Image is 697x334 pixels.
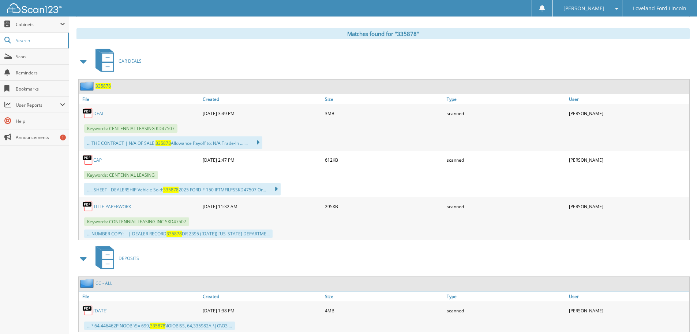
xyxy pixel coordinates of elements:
a: Created [201,291,323,301]
img: PDF.png [82,154,93,165]
span: 335878 [163,187,179,193]
span: Keywords: CENTENNIAL LEASING KD47507 [84,124,177,133]
span: DEPOSITS [119,255,139,261]
div: [DATE] 3:49 PM [201,106,323,121]
div: 295KB [323,199,445,214]
span: Keywords: CONTENNIAL LEASING INC SKD47507 [84,217,189,226]
span: 335878 [155,140,171,146]
div: [DATE] 2:47 PM [201,153,323,167]
span: Help [16,118,65,124]
span: Cabinets [16,21,60,27]
a: User [567,291,689,301]
span: Bookmarks [16,86,65,92]
img: PDF.png [82,108,93,119]
a: [DATE] [93,308,108,314]
iframe: Chat Widget [660,299,697,334]
div: scanned [445,106,567,121]
div: ... NUMBER COPY: __| DEALER RECORD DR 2395 ([DATE]) [US_STATE] DEPARTME... [84,230,273,238]
span: [PERSON_NAME] [563,6,604,11]
a: DEAL [93,110,104,117]
a: File [79,94,201,104]
img: PDF.png [82,201,93,212]
a: CC - ALL [95,280,112,286]
img: folder2.png [80,81,95,91]
span: Announcements [16,134,65,140]
div: [PERSON_NAME] [567,199,689,214]
div: scanned [445,153,567,167]
img: folder2.png [80,279,95,288]
img: scan123-logo-white.svg [7,3,62,13]
div: ..... SHEET - DEALERSHIP Vehicle Sold: 2025 FORD F-150 IFTMFILPSSKD47507 Or... [84,183,281,195]
span: Scan [16,54,65,60]
a: File [79,291,201,301]
a: CAR DEALS [91,47,142,76]
a: Size [323,291,445,301]
span: Reminders [16,70,65,76]
div: [PERSON_NAME] [567,303,689,318]
div: ... ° 64,446462P NOOB \S= 699, \IOIOBISS, 64,335982A-\|O\O3 ... [84,322,235,330]
div: 3MB [323,106,445,121]
div: ... THE CONTRACT | N/A OF SALE. Allowance Payoff to: N/A Trade-In ... ... [84,136,262,149]
div: 612KB [323,153,445,167]
a: User [567,94,689,104]
div: [DATE] 1:38 PM [201,303,323,318]
span: Search [16,37,64,44]
span: 335878 [150,323,165,329]
a: Size [323,94,445,104]
div: [DATE] 11:32 AM [201,199,323,214]
span: CAR DEALS [119,58,142,64]
a: DEPOSITS [91,244,139,273]
div: [PERSON_NAME] [567,106,689,121]
a: Created [201,94,323,104]
div: 1 [60,135,66,140]
span: Loveland Ford Lincoln [633,6,686,11]
div: scanned [445,199,567,214]
a: CAP [93,157,102,163]
span: Keywords: CENTENNIAL LEASING [84,171,158,179]
div: [PERSON_NAME] [567,153,689,167]
a: Type [445,94,567,104]
img: PDF.png [82,305,93,316]
div: scanned [445,303,567,318]
span: User Reports [16,102,60,108]
div: Matches found for "335878" [76,28,690,39]
span: 335878 [166,231,182,237]
a: 335878 [95,83,111,89]
a: TITLE PAPERWORK [93,203,131,210]
div: 4MB [323,303,445,318]
a: Type [445,291,567,301]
